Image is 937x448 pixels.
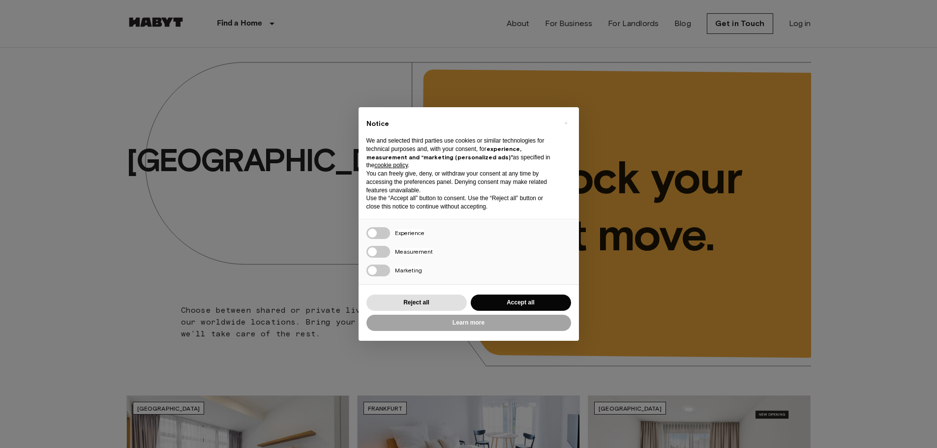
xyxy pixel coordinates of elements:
[366,119,555,129] h2: Notice
[366,315,571,331] button: Learn more
[374,162,408,169] a: cookie policy
[395,229,424,237] span: Experience
[395,267,422,274] span: Marketing
[366,170,555,194] p: You can freely give, deny, or withdraw your consent at any time by accessing the preferences pane...
[558,115,574,131] button: Close this notice
[366,137,555,170] p: We and selected third parties use cookies or similar technologies for technical purposes and, wit...
[366,194,555,211] p: Use the “Accept all” button to consent. Use the “Reject all” button or close this notice to conti...
[366,145,521,161] strong: experience, measurement and “marketing (personalized ads)”
[564,117,568,129] span: ×
[395,248,433,255] span: Measurement
[366,295,467,311] button: Reject all
[471,295,571,311] button: Accept all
